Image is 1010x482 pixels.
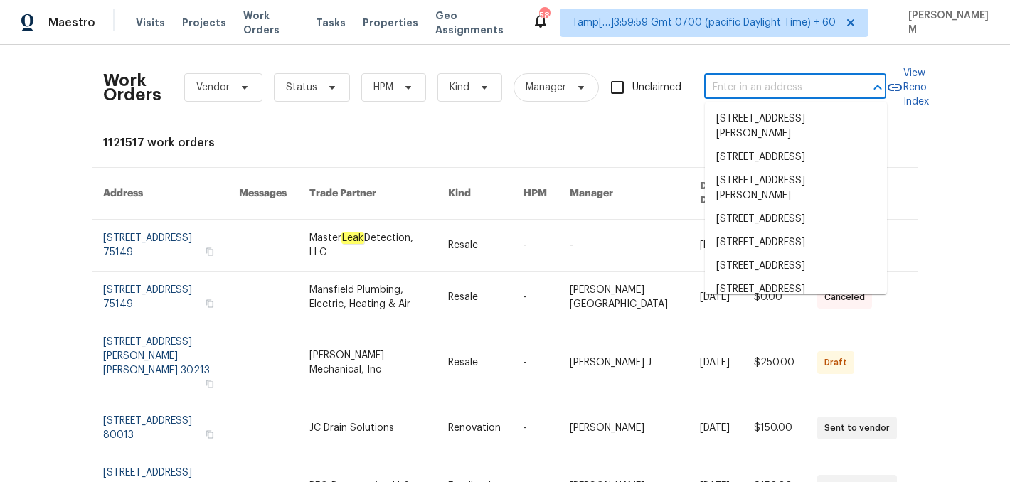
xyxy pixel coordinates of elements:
li: [STREET_ADDRESS] [705,255,887,278]
span: Properties [363,16,418,30]
span: [PERSON_NAME] M [903,9,989,37]
th: HPM [512,168,558,220]
li: [STREET_ADDRESS][PERSON_NAME] [705,278,887,316]
button: Close [868,77,888,97]
span: Unclaimed [632,80,681,95]
th: Trade Partner [298,168,436,220]
span: Kind [450,80,469,95]
a: View Reno Index [886,66,929,109]
button: Copy Address [203,428,216,441]
span: Manager [526,80,566,95]
span: Tasks [316,18,346,28]
input: Enter in an address [704,77,846,99]
th: Manager [558,168,689,220]
span: Work Orders [243,9,299,37]
li: [STREET_ADDRESS] [705,146,887,169]
td: - [512,402,558,454]
span: Geo Assignments [435,9,515,37]
div: 584 [539,9,549,23]
li: [STREET_ADDRESS][PERSON_NAME] [705,169,887,208]
td: Resale [437,272,512,323]
td: Renovation [437,402,512,454]
span: Tamp[…]3:59:59 Gmt 0700 (pacific Daylight Time) + 60 [572,16,836,30]
th: Due Date [689,168,743,220]
td: - [512,220,558,272]
th: Messages [228,168,298,220]
td: Resale [437,220,512,272]
span: Status [286,80,317,95]
h2: Work Orders [103,73,161,102]
td: [PERSON_NAME] J [558,323,689,402]
span: Maestro [48,16,95,30]
div: 1121517 work orders [103,136,907,150]
li: [STREET_ADDRESS][PERSON_NAME] [705,107,887,146]
td: [PERSON_NAME] [558,402,689,454]
li: [STREET_ADDRESS] [705,208,887,231]
td: Master Detection, LLC [298,220,436,272]
td: Resale [437,323,512,402]
td: - [558,220,689,272]
th: Address [92,168,228,220]
td: - [512,323,558,402]
span: Projects [182,16,226,30]
th: Kind [437,168,512,220]
td: [PERSON_NAME] Mechanical, Inc [298,323,436,402]
span: HPM [373,80,393,95]
td: [PERSON_NAME][GEOGRAPHIC_DATA] [558,272,689,323]
button: Copy Address [203,245,216,258]
button: Copy Address [203,377,216,390]
td: - [512,272,558,323]
td: Mansfield Plumbing, Electric, Heating & Air [298,272,436,323]
li: [STREET_ADDRESS] [705,231,887,255]
button: Copy Address [203,297,216,310]
span: Vendor [196,80,230,95]
td: JC Drain Solutions [298,402,436,454]
span: Visits [136,16,165,30]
